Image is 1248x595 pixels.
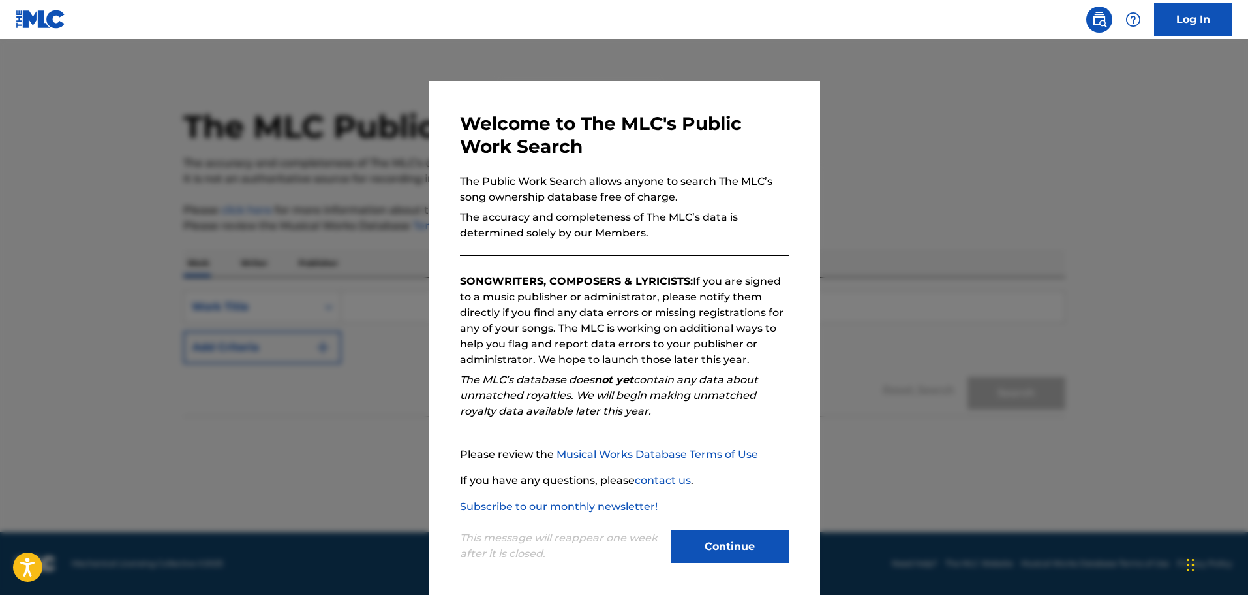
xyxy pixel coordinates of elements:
a: Musical Works Database Terms of Use [556,448,758,460]
p: This message will reappear one week after it is closed. [460,530,663,562]
p: If you have any questions, please . [460,473,789,489]
p: If you are signed to a music publisher or administrator, please notify them directly if you find ... [460,274,789,368]
img: MLC Logo [16,10,66,29]
div: Help [1120,7,1146,33]
p: The accuracy and completeness of The MLC’s data is determined solely by our Members. [460,210,789,241]
img: search [1091,12,1107,27]
strong: not yet [594,374,633,386]
button: Continue [671,530,789,563]
img: help [1125,12,1141,27]
p: Please review the [460,447,789,462]
a: Log In [1154,3,1232,36]
a: Subscribe to our monthly newsletter! [460,500,658,513]
h3: Welcome to The MLC's Public Work Search [460,112,789,158]
a: contact us [635,474,691,487]
a: Public Search [1086,7,1112,33]
em: The MLC’s database does contain any data about unmatched royalties. We will begin making unmatche... [460,374,758,417]
div: Drag [1187,545,1195,585]
strong: SONGWRITERS, COMPOSERS & LYRICISTS: [460,275,693,287]
p: The Public Work Search allows anyone to search The MLC’s song ownership database free of charge. [460,174,789,205]
iframe: Chat Widget [1183,532,1248,595]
